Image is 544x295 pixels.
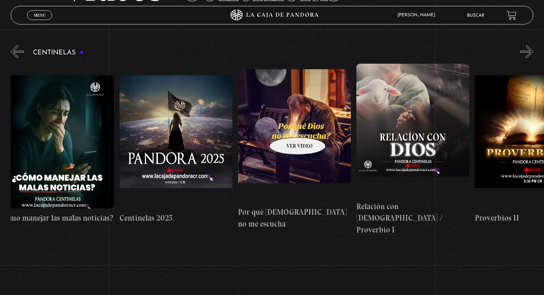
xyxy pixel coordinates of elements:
[520,45,533,58] button: Next
[467,13,484,18] a: Buscar
[1,212,114,224] h4: Como manejar las malas noticias?
[238,64,351,236] a: Por qué [DEMOGRAPHIC_DATA] no me escucha
[1,64,114,236] a: Como manejar las malas noticias?
[11,45,24,58] button: Previous
[120,212,232,224] h4: Centinelas 2025
[238,206,351,229] h4: Por qué [DEMOGRAPHIC_DATA] no me escucha
[356,201,469,236] h4: Relación con [DEMOGRAPHIC_DATA] / Proverbio I
[394,13,443,17] span: [PERSON_NAME]
[356,64,469,236] a: Relación con [DEMOGRAPHIC_DATA] / Proverbio I
[507,10,517,20] a: View your shopping cart
[33,49,84,56] h3: Centinelas
[31,19,48,24] span: Cerrar
[120,64,232,236] a: Centinelas 2025
[34,13,46,17] span: Menu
